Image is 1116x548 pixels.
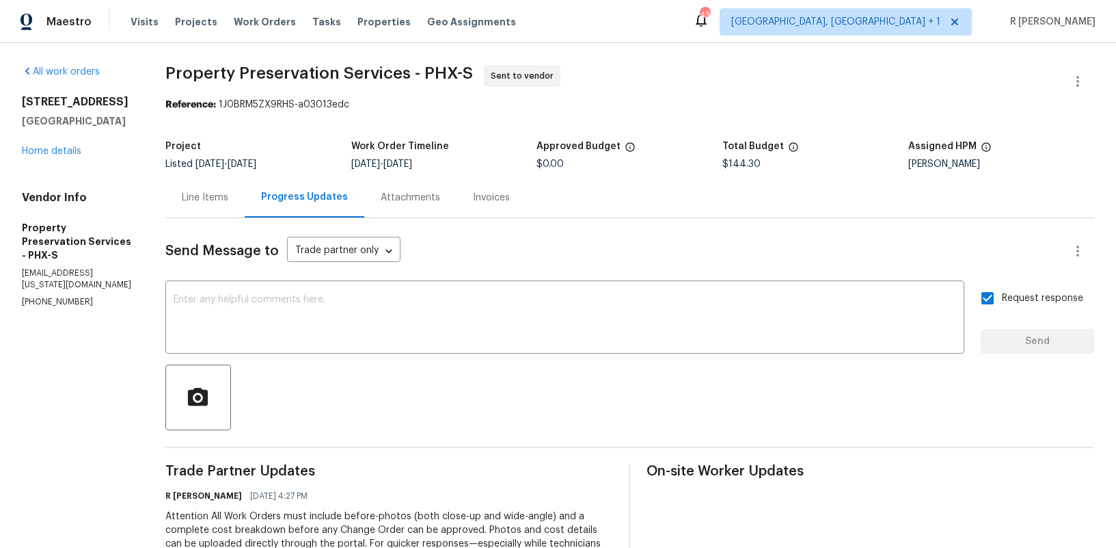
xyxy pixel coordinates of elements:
a: All work orders [22,67,100,77]
span: Tasks [312,17,341,27]
span: [DATE] [351,159,380,169]
span: Work Orders [234,15,296,29]
span: $144.30 [722,159,761,169]
span: Listed [165,159,256,169]
span: The total cost of line items that have been proposed by Opendoor. This sum includes line items th... [788,142,799,159]
h5: Work Order Timeline [351,142,449,151]
span: R [PERSON_NAME] [1005,15,1095,29]
h6: R [PERSON_NAME] [165,489,242,503]
div: Progress Updates [261,190,348,204]
h5: Total Budget [722,142,784,151]
span: Visits [131,15,159,29]
span: Maestro [46,15,92,29]
span: [GEOGRAPHIC_DATA], [GEOGRAPHIC_DATA] + 1 [731,15,940,29]
h5: Project [165,142,201,151]
p: [PHONE_NUMBER] [22,296,133,308]
span: - [195,159,256,169]
span: [DATE] [383,159,412,169]
span: Property Preservation Services - PHX-S [165,65,473,81]
span: Send Message to [165,244,279,258]
span: The total cost of line items that have been approved by both Opendoor and the Trade Partner. This... [625,142,636,159]
span: [DATE] [195,159,224,169]
span: Properties [357,15,411,29]
div: 1J0BRM5ZX9RHS-a03013edc [165,98,1094,112]
p: [EMAIL_ADDRESS][US_STATE][DOMAIN_NAME] [22,268,133,291]
span: Request response [1002,291,1083,306]
span: Sent to vendor [491,69,559,83]
span: Geo Assignments [427,15,516,29]
h2: [STREET_ADDRESS] [22,95,133,109]
span: - [351,159,412,169]
span: On-site Worker Updates [647,465,1094,478]
span: The hpm assigned to this work order. [981,142,992,159]
div: Line Items [182,191,228,205]
div: Invoices [473,191,510,205]
a: Home details [22,146,81,156]
span: [DATE] 4:27 PM [250,489,308,503]
h5: Assigned HPM [908,142,977,151]
h5: Property Preservation Services - PHX-S [22,221,133,262]
div: Attachments [381,191,440,205]
h5: Approved Budget [536,142,621,151]
h5: [GEOGRAPHIC_DATA] [22,114,133,128]
b: Reference: [165,100,216,109]
div: Trade partner only [287,240,400,263]
div: [PERSON_NAME] [908,159,1094,169]
h4: Vendor Info [22,191,133,205]
span: $0.00 [536,159,564,169]
span: Projects [175,15,217,29]
span: Trade Partner Updates [165,465,613,478]
div: 43 [700,8,709,22]
span: [DATE] [228,159,256,169]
